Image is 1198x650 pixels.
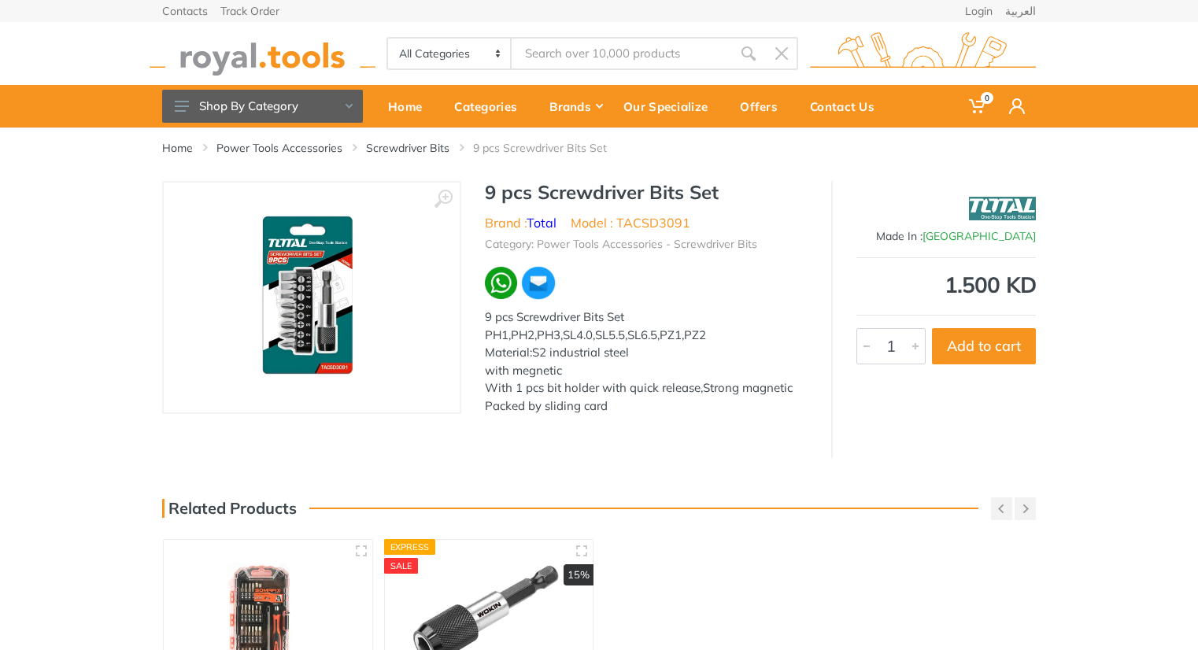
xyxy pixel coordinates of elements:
a: Login [965,6,993,17]
div: Contact Us [799,90,896,123]
div: Made In : [856,228,1036,245]
li: 9 pcs Screwdriver Bits Set [473,140,630,156]
a: Contacts [162,6,208,17]
nav: breadcrumb [162,140,1036,156]
span: 0 [981,92,993,104]
a: Our Specialize [612,85,729,127]
div: Express [384,539,436,555]
img: royal.tools Logo [150,32,375,76]
a: Categories [443,85,538,127]
img: royal.tools Logo [810,32,1036,76]
a: Track Order [220,6,279,17]
input: Site search [512,37,732,70]
div: with megnetic [485,362,808,380]
div: Home [377,90,443,123]
div: Categories [443,90,538,123]
img: wa.webp [485,267,517,299]
img: Total [969,189,1036,228]
li: Category: Power Tools Accessories - Screwdriver Bits [485,236,757,253]
a: Offers [729,85,799,127]
a: Contact Us [799,85,896,127]
a: Screwdriver Bits [366,140,449,156]
li: Model : TACSD3091 [571,213,690,232]
a: Home [377,85,443,127]
a: العربية [1005,6,1036,17]
button: Add to cart [932,328,1036,364]
div: 1.500 KD [856,274,1036,296]
li: Brand : [485,213,556,232]
a: 0 [958,85,998,127]
h1: 9 pcs Screwdriver Bits Set [485,181,808,204]
h3: Related Products [162,499,297,518]
button: Shop By Category [162,90,363,123]
a: Power Tools Accessories [216,140,342,156]
div: With 1 pcs bit holder with quick release,Strong magnetic [485,379,808,397]
div: 15% [564,564,593,586]
div: Material:S2 industrial steel [485,344,808,362]
div: 9 pcs Screwdriver Bits Set [485,308,808,327]
a: Home [162,140,193,156]
div: Offers [729,90,799,123]
div: SALE [384,558,419,574]
div: Brands [538,90,612,123]
img: ma.webp [520,265,556,301]
div: Our Specialize [612,90,729,123]
a: Total [527,215,556,231]
span: [GEOGRAPHIC_DATA] [923,229,1036,243]
select: Category [388,39,512,68]
img: Royal Tools - 9 pcs Screwdriver Bits Set [242,198,381,397]
div: Packed by sliding card [485,397,808,415]
div: PH1,PH2,PH3,SL4.0,SL5.5,SL6.5,PZ1,PZ2 [485,327,808,345]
